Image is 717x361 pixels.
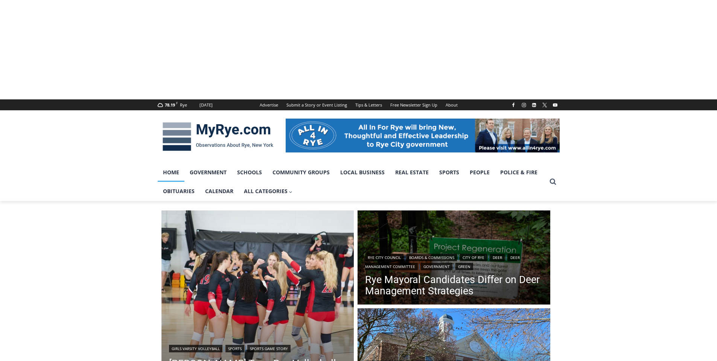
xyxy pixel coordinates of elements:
a: Police & Fire [495,163,543,182]
span: All Categories [244,187,293,195]
span: F [176,101,178,105]
a: Obituaries [158,182,200,201]
a: Calendar [200,182,239,201]
a: Rye Mayoral Candidates Differ on Deer Management Strategies [365,274,543,297]
a: Green [455,263,473,270]
a: Advertise [256,99,282,110]
a: Sports [225,345,244,352]
div: | | | | | | [365,252,543,270]
a: Rye City Council [365,254,403,261]
a: Sports Game Story [247,345,291,352]
a: About [441,99,462,110]
a: All Categories [239,182,298,201]
a: Tips & Letters [351,99,386,110]
span: 78.19 [165,102,175,108]
a: Deer [490,254,505,261]
nav: Primary Navigation [158,163,546,201]
a: Facebook [509,101,518,110]
a: Free Newsletter Sign Up [386,99,441,110]
a: Home [158,163,184,182]
img: All in for Rye [286,119,560,152]
button: View Search Form [546,175,560,189]
a: Community Groups [267,163,335,182]
a: Submit a Story or Event Listing [282,99,351,110]
img: (PHOTO: The Rye Nature Center maintains two fenced deer exclosure areas to keep deer out and allo... [358,210,550,307]
a: Linkedin [530,101,539,110]
a: Government [421,263,452,270]
div: | | [169,343,347,352]
a: People [464,163,495,182]
a: X [540,101,549,110]
a: City of Rye [460,254,487,261]
a: YouTube [551,101,560,110]
div: Rye [180,102,187,108]
img: MyRye.com [158,117,278,156]
nav: Secondary Navigation [256,99,462,110]
a: Instagram [519,101,528,110]
a: Read More Rye Mayoral Candidates Differ on Deer Management Strategies [358,210,550,307]
a: Real Estate [390,163,434,182]
a: Girls Varsity Volleyball [169,345,222,352]
a: Schools [232,163,267,182]
a: Government [184,163,232,182]
a: Local Business [335,163,390,182]
a: Boards & Commissions [406,254,457,261]
a: Sports [434,163,464,182]
div: [DATE] [199,102,213,108]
